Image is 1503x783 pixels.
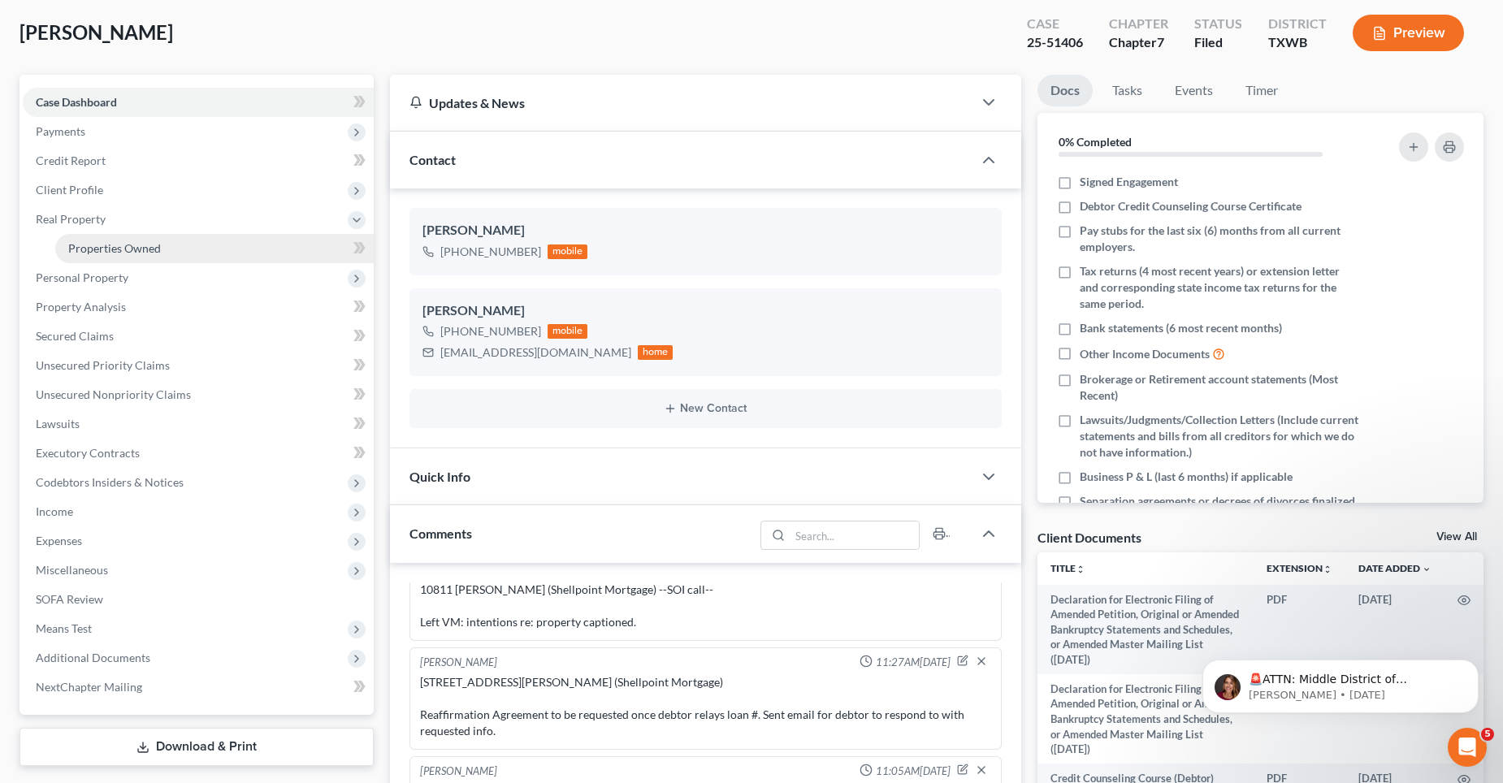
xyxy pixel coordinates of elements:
[1037,585,1254,674] td: Declaration for Electronic Filing of Amended Petition, Original or Amended Bankruptcy Statements ...
[23,322,374,351] a: Secured Claims
[36,329,114,343] span: Secured Claims
[876,655,951,670] span: 11:27AM[DATE]
[1027,33,1083,52] div: 25-51406
[1178,625,1503,739] iframe: Intercom notifications message
[1162,75,1226,106] a: Events
[409,469,470,484] span: Quick Info
[36,95,117,109] span: Case Dashboard
[23,673,374,702] a: NextChapter Mailing
[790,521,919,549] input: Search...
[23,292,374,322] a: Property Analysis
[1254,585,1345,674] td: PDF
[1353,15,1464,51] button: Preview
[1037,529,1141,546] div: Client Documents
[420,764,497,780] div: [PERSON_NAME]
[1080,198,1302,214] span: Debtor Credit Counseling Course Certificate
[420,655,497,671] div: [PERSON_NAME]
[36,270,128,284] span: Personal Property
[1099,75,1155,106] a: Tasks
[1358,562,1432,574] a: Date Added expand_more
[23,380,374,409] a: Unsecured Nonpriority Claims
[23,351,374,380] a: Unsecured Priority Claims
[36,387,191,401] span: Unsecured Nonpriority Claims
[23,146,374,175] a: Credit Report
[36,504,73,518] span: Income
[1080,493,1358,526] span: Separation agreements or decrees of divorces finalized in the past 2 years
[409,94,953,111] div: Updates & News
[1157,34,1164,50] span: 7
[1080,346,1210,362] span: Other Income Documents
[548,244,588,259] div: mobile
[1267,562,1332,574] a: Extensionunfold_more
[422,221,989,240] div: [PERSON_NAME]
[422,301,989,321] div: [PERSON_NAME]
[1027,15,1083,33] div: Case
[1037,674,1254,764] td: Declaration for Electronic Filing of Amended Petition, Original or Amended Bankruptcy Statements ...
[638,345,674,360] div: home
[1080,371,1358,404] span: Brokerage or Retirement account statements (Most Recent)
[1436,531,1477,543] a: View All
[23,439,374,468] a: Executory Contracts
[422,402,989,415] button: New Contact
[68,241,161,255] span: Properties Owned
[36,358,170,372] span: Unsecured Priority Claims
[1109,33,1168,52] div: Chapter
[440,323,541,340] div: [PHONE_NUMBER]
[36,446,140,460] span: Executory Contracts
[548,324,588,339] div: mobile
[36,592,103,606] span: SOFA Review
[1050,562,1085,574] a: Titleunfold_more
[36,621,92,635] span: Means Test
[1080,174,1178,190] span: Signed Engagement
[440,344,631,361] div: [EMAIL_ADDRESS][DOMAIN_NAME]
[440,244,541,260] div: [PHONE_NUMBER]
[1080,412,1358,461] span: Lawsuits/Judgments/Collection Letters (Include current statements and bills from all creditors fo...
[36,183,103,197] span: Client Profile
[1080,320,1282,336] span: Bank statements (6 most recent months)
[1268,15,1327,33] div: District
[36,154,106,167] span: Credit Report
[19,20,173,44] span: [PERSON_NAME]
[36,475,184,489] span: Codebtors Insiders & Notices
[1059,135,1132,149] strong: 0% Completed
[1109,15,1168,33] div: Chapter
[1194,15,1242,33] div: Status
[1448,728,1487,767] iframe: Intercom live chat
[1422,565,1432,574] i: expand_more
[1323,565,1332,574] i: unfold_more
[876,764,951,779] span: 11:05AM[DATE]
[36,124,85,138] span: Payments
[23,409,374,439] a: Lawsuits
[409,152,456,167] span: Contact
[1345,585,1445,674] td: [DATE]
[36,563,108,577] span: Miscellaneous
[36,534,82,547] span: Expenses
[19,728,374,766] a: Download & Print
[1080,263,1358,312] span: Tax returns (4 most recent years) or extension letter and corresponding state income tax returns ...
[36,212,106,226] span: Real Property
[1481,728,1494,741] span: 5
[23,88,374,117] a: Case Dashboard
[1232,75,1291,106] a: Timer
[409,526,472,541] span: Comments
[1080,223,1358,255] span: Pay stubs for the last six (6) months from all current employers.
[1037,75,1093,106] a: Docs
[36,417,80,430] span: Lawsuits
[36,300,126,314] span: Property Analysis
[420,582,991,630] div: 10811 [PERSON_NAME] (Shellpoint Mortgage) --SOI call-- Left VM: intentions re: property captioned.
[36,680,142,694] span: NextChapter Mailing
[36,651,150,664] span: Additional Documents
[420,674,991,739] div: [STREET_ADDRESS][PERSON_NAME] (Shellpoint Mortgage) Reaffirmation Agreement to be requested once ...
[1080,469,1293,485] span: Business P & L (last 6 months) if applicable
[55,234,374,263] a: Properties Owned
[1194,33,1242,52] div: Filed
[1268,33,1327,52] div: TXWB
[23,585,374,614] a: SOFA Review
[1076,565,1085,574] i: unfold_more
